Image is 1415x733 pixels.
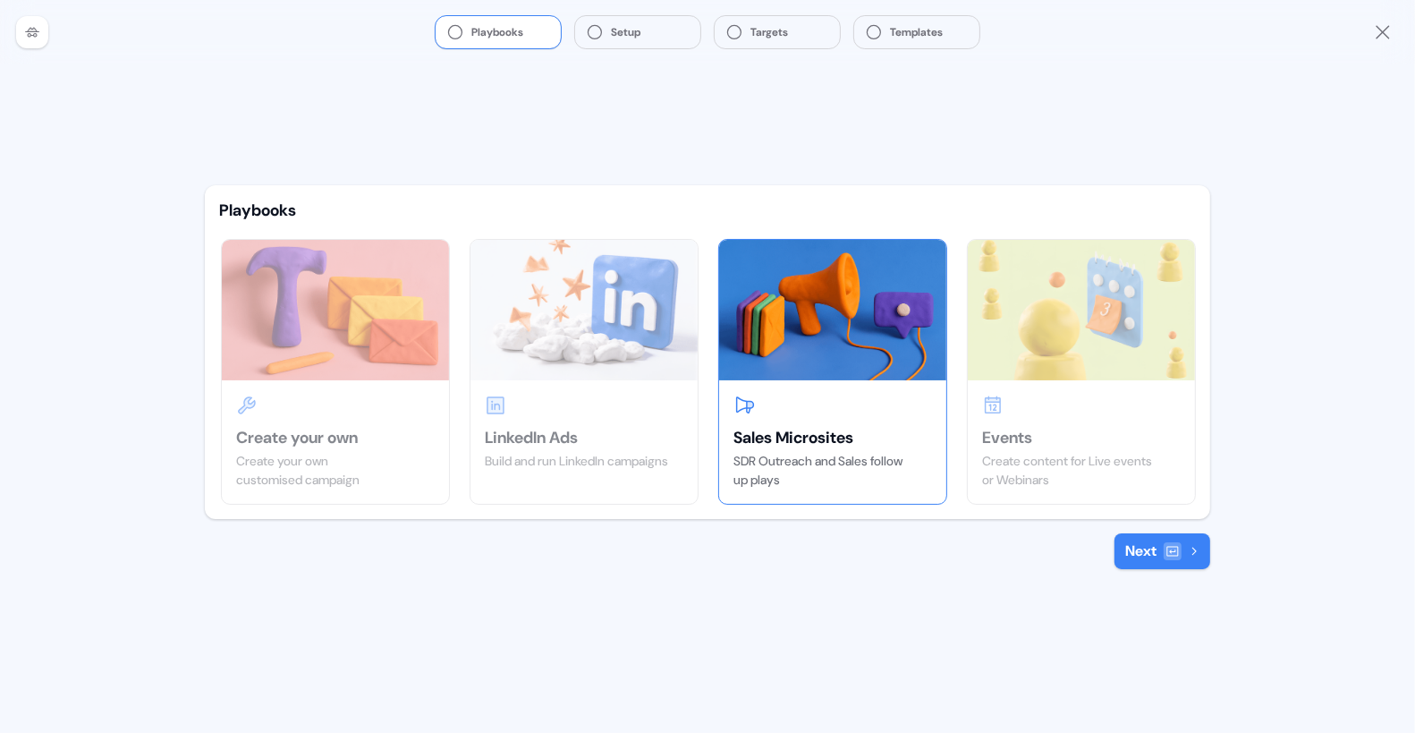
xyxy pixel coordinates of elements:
[1114,533,1210,569] button: Next
[219,200,1196,221] div: Playbooks
[236,427,435,448] div: Create your own
[470,240,698,379] img: LinkedIn Ads
[222,240,449,379] img: Create your own
[485,452,683,471] div: Build and run LinkedIn campaigns
[485,427,683,448] div: LinkedIn Ads
[719,240,946,379] img: Sales Microsites
[854,16,979,48] button: Templates
[982,427,1181,448] div: Events
[436,16,561,48] button: Playbooks
[1372,21,1394,43] button: Close
[715,16,840,48] button: Targets
[982,452,1181,490] div: Create content for Live events or Webinars
[236,452,435,490] div: Create your own customised campaign
[968,240,1195,379] img: Events
[575,16,700,48] button: Setup
[733,452,932,490] div: SDR Outreach and Sales follow up plays
[733,427,932,448] div: Sales Microsites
